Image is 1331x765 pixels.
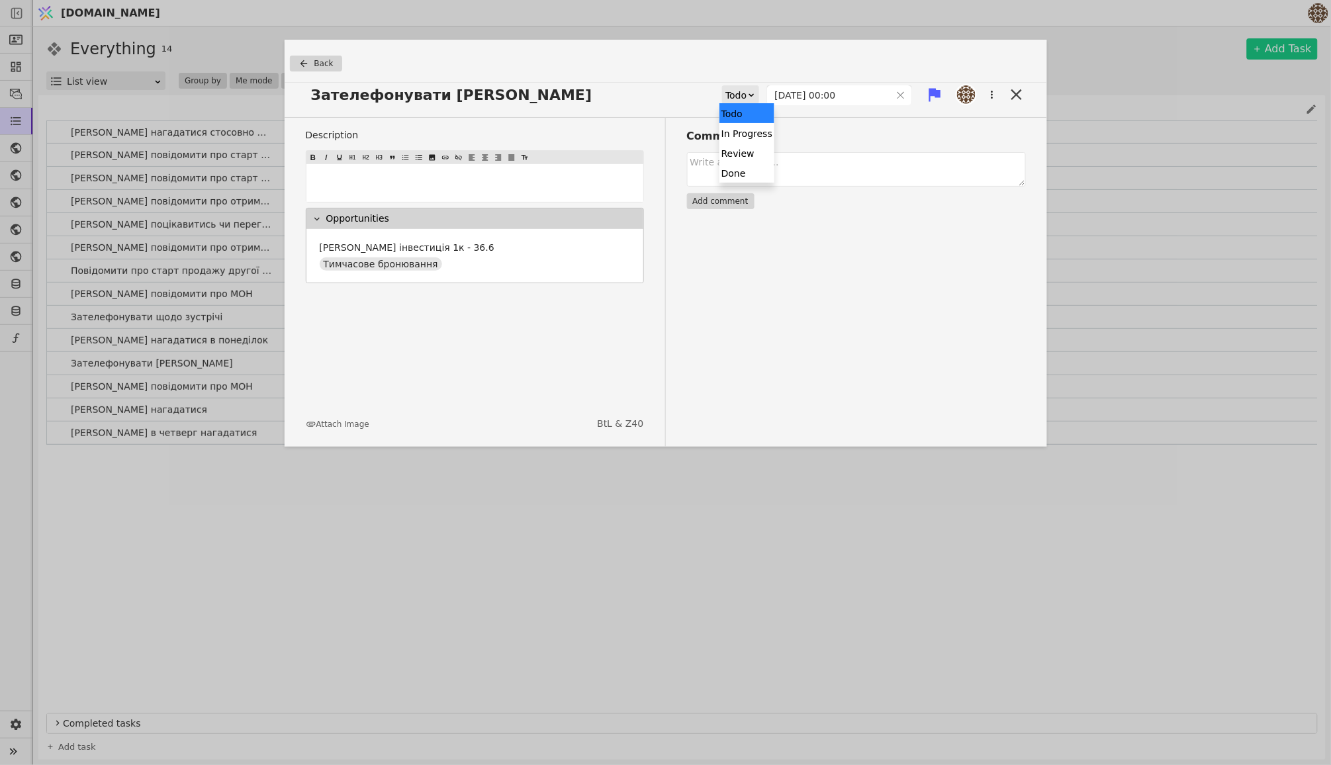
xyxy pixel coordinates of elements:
button: Clear [896,91,905,100]
div: Review [719,143,774,163]
p: Opportunities [326,212,390,226]
h3: Comments [687,128,1026,144]
input: dd.MM.yyyy HH:mm [768,86,890,105]
div: Done [719,163,774,183]
p: [PERSON_NAME] інвестиція 1к - 36.6 [320,241,494,255]
div: In Progress [719,123,774,143]
button: Add comment [687,193,755,209]
label: Description [306,128,644,142]
div: Todo [725,86,747,105]
span: Back [314,58,334,69]
svg: close [896,91,905,100]
img: an [957,85,976,104]
a: BtL & Z40 [597,417,643,431]
button: Attach Image [306,418,369,430]
div: Todo [719,103,774,123]
span: Зателефонувати [PERSON_NAME] [306,84,606,106]
span: Тимчасове бронювання [324,257,438,271]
